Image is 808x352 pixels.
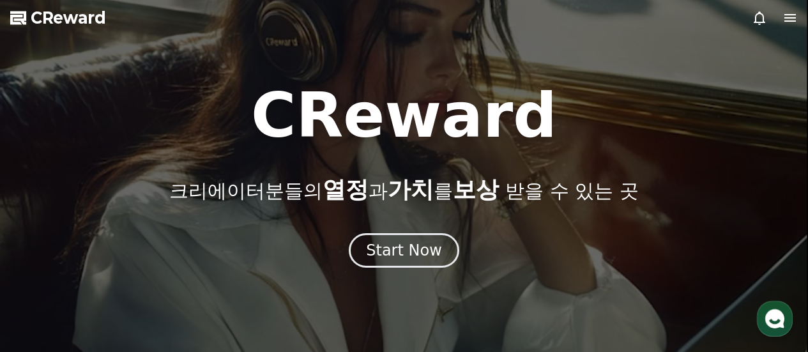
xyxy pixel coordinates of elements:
[10,8,106,28] a: CReward
[366,240,442,261] div: Start Now
[169,177,638,203] p: 크리에이터분들의 과 를 받을 수 있는 곳
[388,176,434,203] span: 가치
[349,246,459,258] a: Start Now
[349,233,459,268] button: Start Now
[323,176,369,203] span: 열정
[31,8,106,28] span: CReward
[453,176,499,203] span: 보상
[251,85,557,146] h1: CReward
